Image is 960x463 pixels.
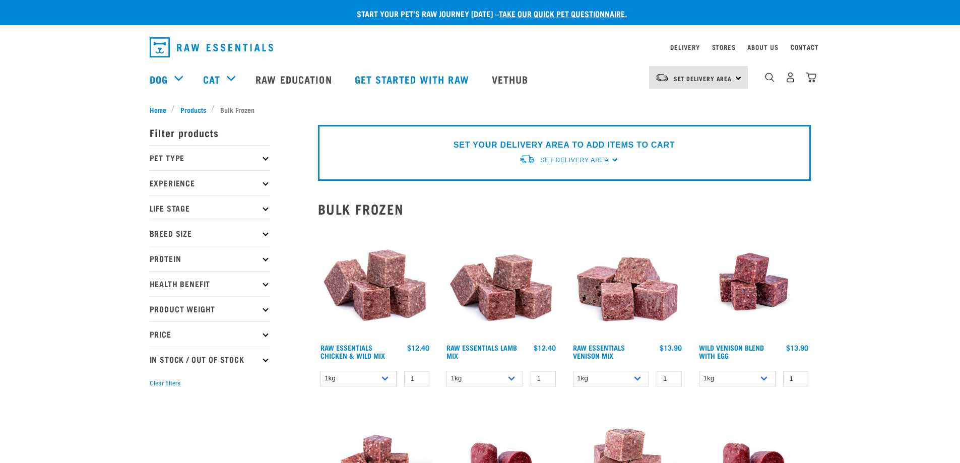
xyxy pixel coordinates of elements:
div: $12.40 [407,344,429,352]
a: Raw Education [245,59,344,99]
span: Products [180,104,206,115]
a: Cat [203,72,220,87]
p: In Stock / Out Of Stock [150,347,271,372]
input: 1 [531,371,556,386]
img: van-moving.png [655,73,669,82]
p: Protein [150,246,271,271]
a: Home [150,104,172,115]
span: Set Delivery Area [674,77,732,80]
a: Products [175,104,211,115]
a: About Us [747,45,778,49]
a: Stores [712,45,736,49]
a: take our quick pet questionnaire. [499,11,627,16]
a: Get started with Raw [345,59,482,99]
div: $13.90 [660,344,682,352]
p: Breed Size [150,221,271,246]
a: Wild Venison Blend with Egg [699,346,764,357]
p: Pet Type [150,145,271,170]
a: Vethub [482,59,541,99]
img: user.png [785,72,796,83]
img: home-icon-1@2x.png [765,73,775,82]
span: Set Delivery Area [540,157,609,164]
img: ?1041 RE Lamb Mix 01 [444,225,558,339]
input: 1 [783,371,808,386]
a: Raw Essentials Venison Mix [573,346,625,357]
img: 1113 RE Venison Mix 01 [570,225,685,339]
p: Experience [150,170,271,195]
a: Raw Essentials Lamb Mix [446,346,517,357]
img: home-icon@2x.png [806,72,816,83]
p: Life Stage [150,195,271,221]
span: Home [150,104,166,115]
p: Health Benefit [150,271,271,296]
div: $12.40 [534,344,556,352]
nav: breadcrumbs [150,104,811,115]
img: van-moving.png [519,154,535,165]
a: Contact [791,45,819,49]
input: 1 [404,371,429,386]
div: $13.90 [786,344,808,352]
img: Venison Egg 1616 [696,225,811,339]
h2: Bulk Frozen [318,201,811,217]
a: Dog [150,72,168,87]
img: Pile Of Cubed Chicken Wild Meat Mix [318,225,432,339]
a: Raw Essentials Chicken & Wild Mix [321,346,385,357]
a: Delivery [670,45,699,49]
input: 1 [657,371,682,386]
p: Filter products [150,120,271,145]
button: Clear filters [150,379,180,388]
img: Raw Essentials Logo [150,37,273,57]
p: SET YOUR DELIVERY AREA TO ADD ITEMS TO CART [454,139,675,151]
p: Price [150,321,271,347]
p: Product Weight [150,296,271,321]
nav: dropdown navigation [142,33,819,61]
